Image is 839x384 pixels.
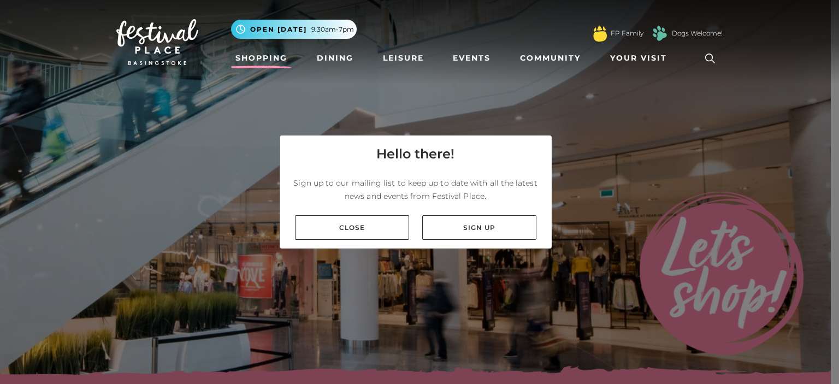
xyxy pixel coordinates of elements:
[311,25,354,34] span: 9.30am-7pm
[376,144,454,164] h4: Hello there!
[231,20,357,39] button: Open [DATE] 9.30am-7pm
[516,48,585,68] a: Community
[295,215,409,240] a: Close
[250,25,307,34] span: Open [DATE]
[422,215,536,240] a: Sign up
[448,48,495,68] a: Events
[288,176,543,203] p: Sign up to our mailing list to keep up to date with all the latest news and events from Festival ...
[611,28,643,38] a: FP Family
[116,19,198,65] img: Festival Place Logo
[231,48,292,68] a: Shopping
[312,48,358,68] a: Dining
[606,48,677,68] a: Your Visit
[379,48,428,68] a: Leisure
[672,28,723,38] a: Dogs Welcome!
[610,52,667,64] span: Your Visit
